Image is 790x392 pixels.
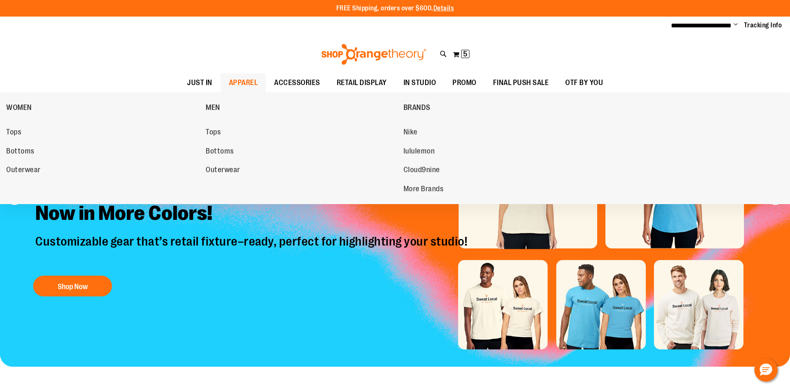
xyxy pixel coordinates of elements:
[6,128,21,138] span: Tops
[734,21,738,29] button: Account menu
[221,73,266,93] a: APPAREL
[444,73,485,93] a: PROMO
[274,73,320,92] span: ACCESSORIES
[266,73,328,93] a: ACCESSORIES
[395,73,445,93] a: IN STUDIO
[206,128,221,138] span: Tops
[6,166,41,176] span: Outerwear
[404,97,599,118] a: BRANDS
[206,97,399,118] a: MEN
[33,275,112,296] button: Shop Now
[6,97,202,118] a: WOMEN
[404,128,418,138] span: Nike
[336,4,454,13] p: FREE Shipping, orders over $600.
[463,50,467,58] span: 5
[754,358,778,382] button: Hello, have a question? Let’s chat.
[206,166,240,176] span: Outerwear
[328,73,395,93] a: RETAIL DISPLAY
[6,103,32,114] span: WOMEN
[452,73,476,92] span: PROMO
[6,147,34,157] span: Bottoms
[557,73,611,93] a: OTF BY YOU
[404,166,440,176] span: Cloud9nine
[433,5,454,12] a: Details
[206,103,220,114] span: MEN
[337,73,387,92] span: RETAIL DISPLAY
[320,44,428,65] img: Shop Orangetheory
[404,147,435,157] span: lululemon
[493,73,549,92] span: FINAL PUSH SALE
[29,234,476,267] p: Customizable gear that’s retail fixture–ready, perfect for highlighting your studio!
[404,103,430,114] span: BRANDS
[485,73,557,93] a: FINAL PUSH SALE
[206,147,234,157] span: Bottoms
[744,21,782,30] a: Tracking Info
[187,73,212,92] span: JUST IN
[179,73,221,93] a: JUST IN
[565,73,603,92] span: OTF BY YOU
[404,73,436,92] span: IN STUDIO
[229,73,258,92] span: APPAREL
[29,169,476,300] a: Introducing 5 New City Styles -Now in More Colors! Customizable gear that’s retail fixture–ready,...
[404,185,444,195] span: More Brands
